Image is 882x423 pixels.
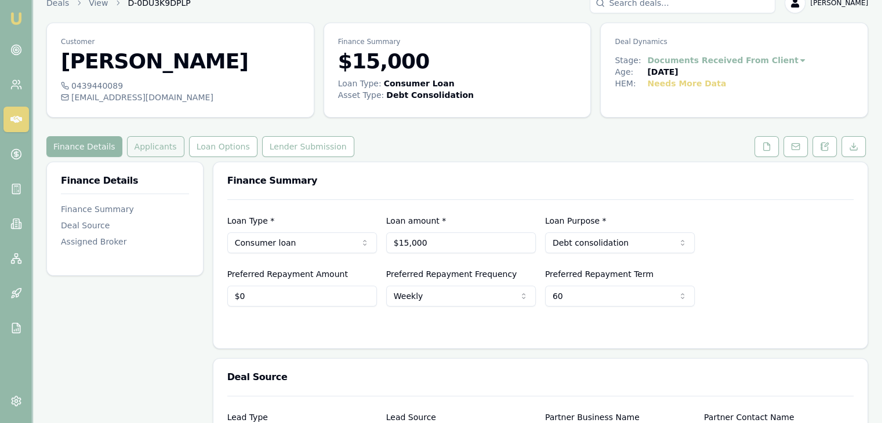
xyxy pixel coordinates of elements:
[260,136,357,157] a: Lender Submission
[61,37,300,46] p: Customer
[615,66,647,78] div: Age:
[61,50,300,73] h3: [PERSON_NAME]
[647,54,807,66] button: Documents Received From Client
[227,216,275,225] label: Loan Type *
[615,37,854,46] p: Deal Dynamics
[615,78,647,89] div: HEM:
[615,54,647,66] div: Stage:
[127,136,184,157] button: Applicants
[386,413,436,422] label: Lead Source
[61,80,300,92] div: 0439440089
[61,220,189,231] div: Deal Source
[61,236,189,247] div: Assigned Broker
[9,12,23,25] img: emu-icon-u.png
[704,413,794,422] label: Partner Contact Name
[61,92,300,103] div: [EMAIL_ADDRESS][DOMAIN_NAME]
[384,78,455,89] div: Consumer Loan
[545,413,640,422] label: Partner Business Name
[338,89,384,101] div: Asset Type :
[125,136,187,157] a: Applicants
[647,66,678,78] div: [DATE]
[227,373,854,382] h3: Deal Source
[187,136,260,157] a: Loan Options
[262,136,354,157] button: Lender Submission
[386,232,536,253] input: $
[545,269,654,279] label: Preferred Repayment Term
[545,216,607,225] label: Loan Purpose *
[338,78,382,89] div: Loan Type:
[61,176,189,185] h3: Finance Details
[46,136,122,157] button: Finance Details
[227,413,268,422] label: Lead Type
[386,269,517,279] label: Preferred Repayment Frequency
[386,216,447,225] label: Loan amount *
[189,136,257,157] button: Loan Options
[338,50,577,73] h3: $15,000
[61,203,189,215] div: Finance Summary
[338,37,577,46] p: Finance Summary
[227,286,377,307] input: $
[227,176,854,185] h3: Finance Summary
[46,136,125,157] a: Finance Details
[227,269,348,279] label: Preferred Repayment Amount
[647,78,726,89] div: Needs More Data
[386,89,474,101] div: Debt Consolidation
